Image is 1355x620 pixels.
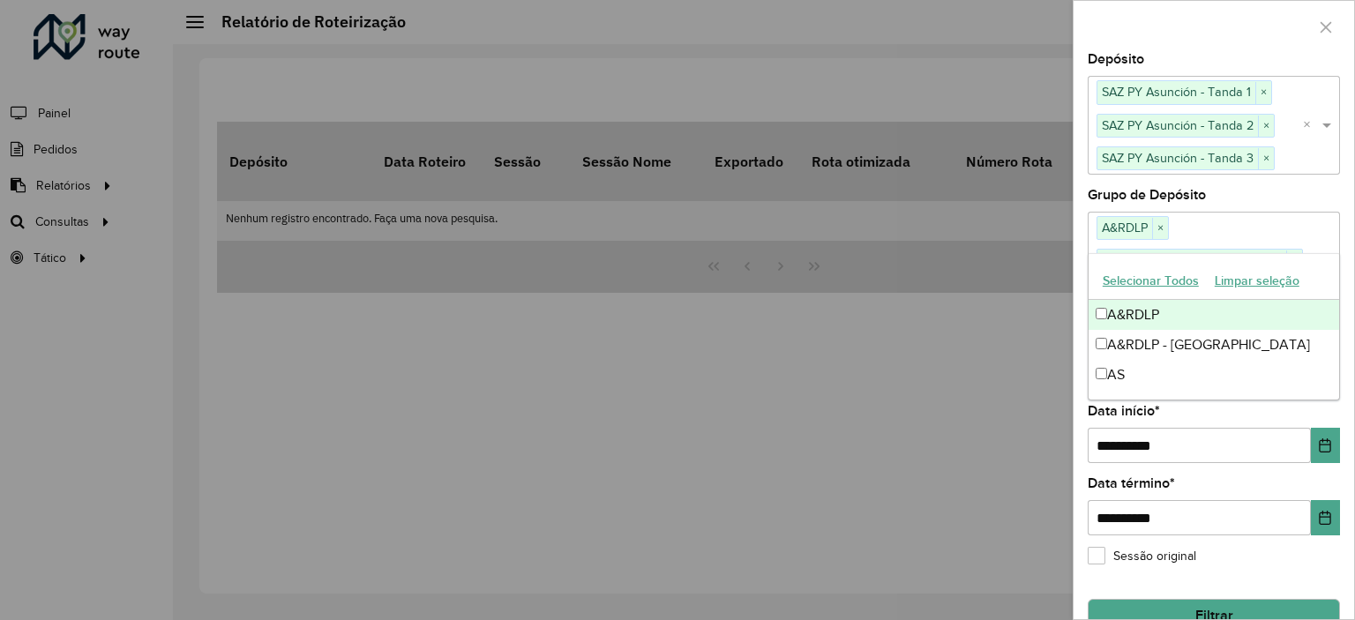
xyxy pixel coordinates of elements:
[1088,473,1175,494] label: Data término
[1097,250,1286,271] span: A&RDLP - [GEOGRAPHIC_DATA]
[1286,250,1302,272] span: ×
[1152,218,1168,239] span: ×
[1097,217,1152,238] span: A&RDLP
[1303,250,1318,272] span: Clear all
[1089,330,1339,360] div: A&RDLP - [GEOGRAPHIC_DATA]
[1255,82,1271,103] span: ×
[1088,400,1160,422] label: Data início
[1207,267,1307,295] button: Limpar seleção
[1088,547,1196,565] label: Sessão original
[1097,147,1258,168] span: SAZ PY Asunción - Tanda 3
[1088,49,1144,70] label: Depósito
[1311,428,1340,463] button: Choose Date
[1088,184,1206,205] label: Grupo de Depósito
[1088,253,1340,400] ng-dropdown-panel: Options list
[1303,115,1318,136] span: Clear all
[1258,148,1274,169] span: ×
[1089,360,1339,390] div: AS
[1097,115,1258,136] span: SAZ PY Asunción - Tanda 2
[1311,500,1340,535] button: Choose Date
[1095,267,1207,295] button: Selecionar Todos
[1258,116,1274,137] span: ×
[1097,81,1255,102] span: SAZ PY Asunción - Tanda 1
[1089,300,1339,330] div: A&RDLP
